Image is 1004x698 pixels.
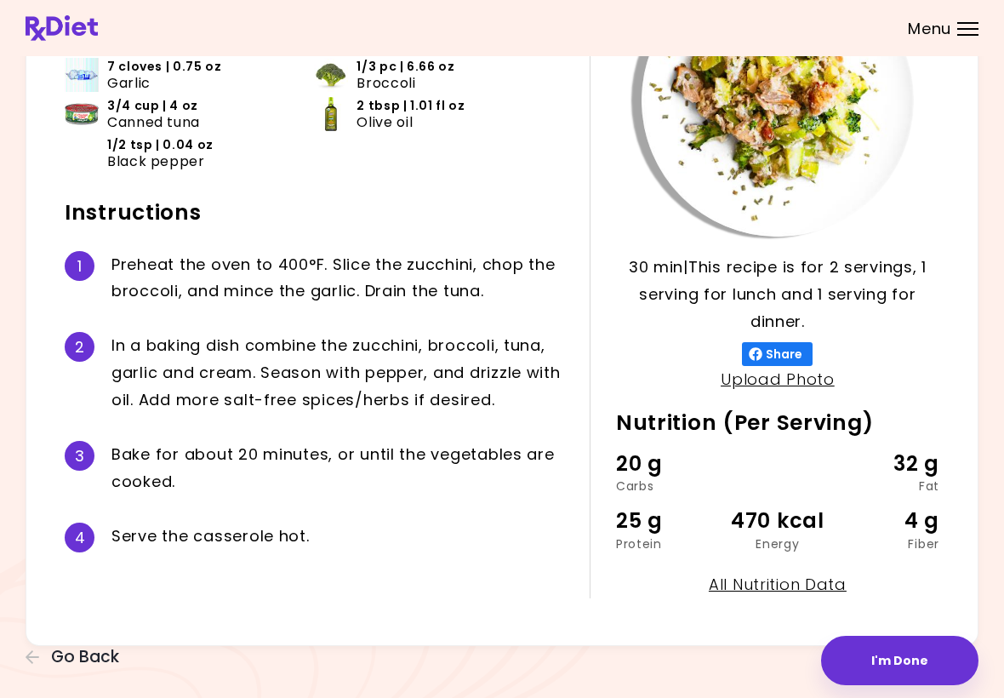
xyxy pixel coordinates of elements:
[107,75,151,91] span: Garlic
[357,114,413,130] span: Olive oil
[107,114,200,130] span: Canned tuna
[908,21,951,37] span: Menu
[26,15,98,41] img: RxDiet
[616,538,724,550] div: Protein
[616,254,939,335] p: 30 min | This recipe is for 2 servings, 1 serving for lunch and 1 serving for dinner.
[107,153,205,169] span: Black pepper
[111,441,564,495] div: B a k e f o r a b o u t 2 0 m i n u t e s , o r u n t i l t h e v e g e t a b l e s a r e c o o k...
[111,251,564,306] div: P r e h e a t t h e o v e n t o 4 0 0 ° F . S l i c e t h e z u c c h i n i , c h o p t h e b r o...
[831,480,939,492] div: Fat
[111,332,564,414] div: I n a b a k i n g d i s h c o m b i n e t h e z u c c h i n i , b r o c c o l i , t u n a , g a r...
[831,448,939,480] div: 32 g
[821,636,978,685] button: I'm Done
[616,480,724,492] div: Carbs
[721,369,835,390] a: Upload Photo
[65,441,94,471] div: 3
[65,523,94,552] div: 4
[26,648,128,667] button: Go Back
[107,59,222,75] span: 7 cloves | 0.75 oz
[616,448,724,480] div: 20 g
[65,332,94,362] div: 2
[65,199,564,226] h2: Instructions
[357,75,415,91] span: Broccoli
[724,505,832,537] div: 470 kcal
[107,98,198,114] span: 3/4 cup | 4 oz
[107,137,214,153] span: 1/2 tsp | 0.04 oz
[724,538,832,550] div: Energy
[831,505,939,537] div: 4 g
[357,98,465,114] span: 2 tbsp | 1.01 fl oz
[65,251,94,281] div: 1
[762,347,806,361] span: Share
[51,648,119,667] span: Go Back
[742,342,813,366] button: Share
[357,59,454,75] span: 1/3 pc | 6.66 oz
[616,505,724,537] div: 25 g
[709,574,847,595] a: All Nutrition Data
[831,538,939,550] div: Fiber
[616,409,939,437] h2: Nutrition (Per Serving)
[111,523,564,552] div: S e r v e t h e c a s s e r o l e h o t .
